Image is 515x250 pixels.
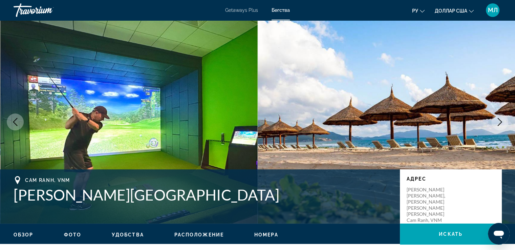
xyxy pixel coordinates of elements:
span: Удобства [112,232,144,237]
span: Номера [254,232,278,237]
button: Previous image [7,113,24,130]
span: Cam Ranh, VNM [25,178,70,183]
p: [PERSON_NAME] [PERSON_NAME], [PERSON_NAME] [PERSON_NAME] [PERSON_NAME] Cam Ranh, VNM [407,187,461,223]
span: Фото [64,232,81,237]
a: Getaways Plus [225,7,258,13]
button: Next image [491,113,508,130]
span: искать [439,231,463,237]
p: Адрес [407,176,495,182]
a: Травориум [14,1,81,19]
button: Номера [254,232,278,238]
button: Удобства [112,232,144,238]
span: Обзор [14,232,34,237]
font: доллар США [435,8,467,14]
button: Расположение [174,232,224,238]
iframe: Кнопка запуска окна обмена сообщениями [488,223,510,245]
button: Фото [64,232,81,238]
a: Бегства [272,7,290,13]
font: ру [412,8,418,14]
font: МЛ [488,6,498,14]
button: Изменить язык [412,6,425,16]
h1: [PERSON_NAME][GEOGRAPHIC_DATA] [14,186,393,204]
span: Расположение [174,232,224,237]
button: Меню пользователя [484,3,501,17]
button: искать [400,224,501,245]
button: Обзор [14,232,34,238]
button: Изменить валюту [435,6,474,16]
